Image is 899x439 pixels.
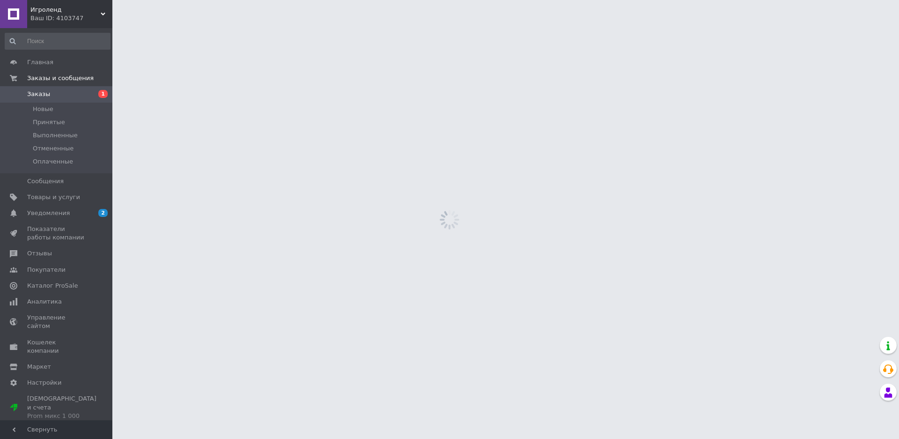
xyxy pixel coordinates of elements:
[27,282,78,290] span: Каталог ProSale
[98,209,108,217] span: 2
[27,177,64,186] span: Сообщения
[30,6,101,14] span: Игроленд
[27,394,96,420] span: [DEMOGRAPHIC_DATA] и счета
[27,225,87,242] span: Показатели работы компании
[33,157,73,166] span: Оплаченные
[27,412,96,420] div: Prom микс 1 000
[27,249,52,258] span: Отзывы
[33,105,53,113] span: Новые
[27,313,87,330] span: Управление сайтом
[27,266,66,274] span: Покупатели
[27,209,70,217] span: Уведомления
[30,14,112,22] div: Ваш ID: 4103747
[5,33,111,50] input: Поиск
[27,363,51,371] span: Маркет
[27,74,94,82] span: Заказы и сообщения
[33,131,78,140] span: Выполненные
[98,90,108,98] span: 1
[27,338,87,355] span: Кошелек компании
[33,118,65,126] span: Принятые
[27,193,80,201] span: Товары и услуги
[27,90,50,98] span: Заказы
[33,144,74,153] span: Отмененные
[27,298,62,306] span: Аналитика
[27,58,53,67] span: Главная
[27,379,61,387] span: Настройки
